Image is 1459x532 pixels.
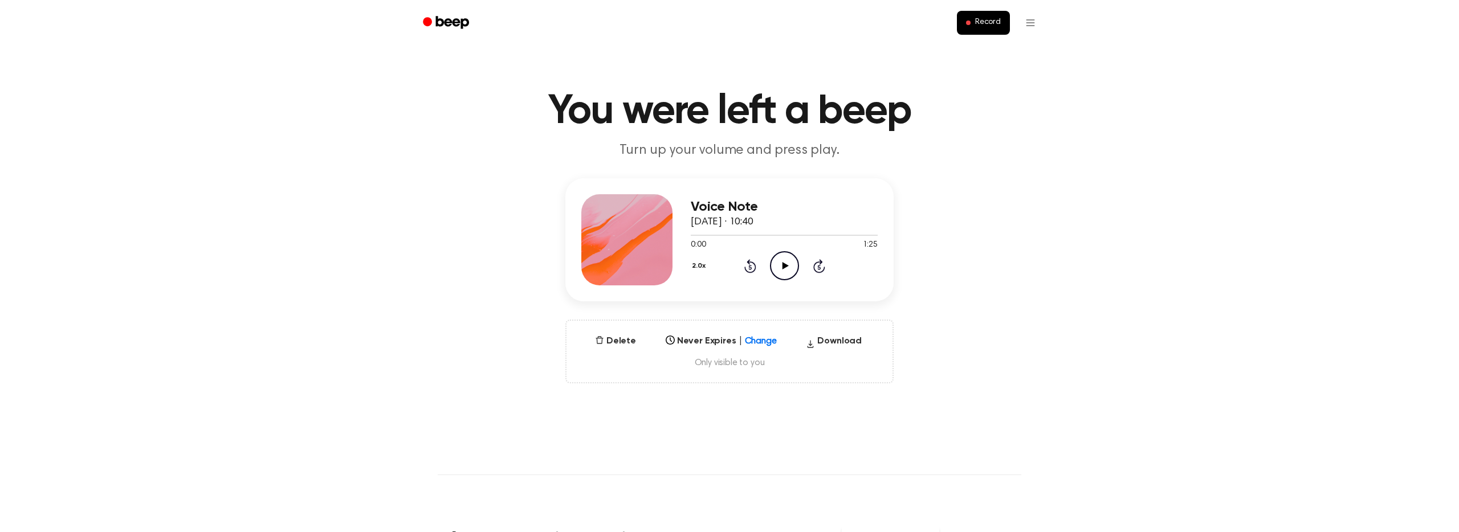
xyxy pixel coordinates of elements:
span: 0:00 [691,239,706,251]
button: Record [957,11,1010,35]
span: [DATE] · 10:40 [691,217,753,227]
button: Download [801,334,866,353]
span: Record [975,18,1001,28]
button: Open menu [1017,9,1044,36]
span: Only visible to you [580,357,879,369]
p: Turn up your volume and press play. [511,141,948,160]
h3: Voice Note [691,199,878,215]
span: 1:25 [863,239,878,251]
a: Beep [415,12,479,34]
h1: You were left a beep [438,91,1021,132]
button: 2.0x [691,256,710,276]
button: Delete [590,334,641,348]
